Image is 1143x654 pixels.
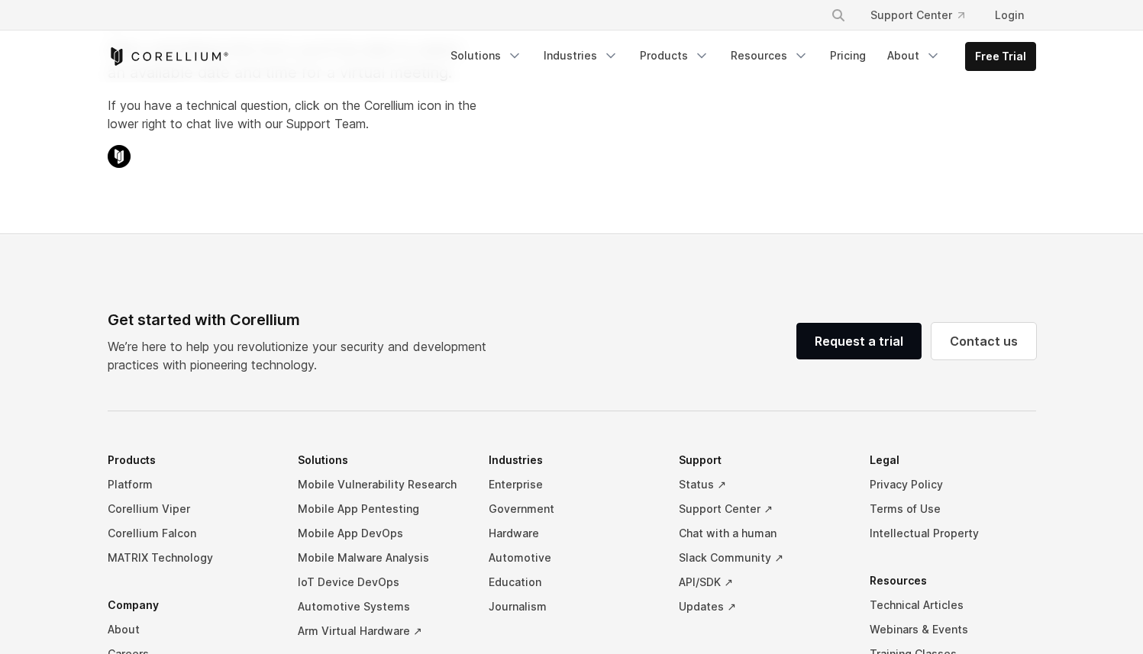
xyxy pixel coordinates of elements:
a: About [878,42,950,69]
a: Platform [108,472,274,497]
a: Status ↗ [679,472,845,497]
a: Support Center [858,2,977,29]
a: Education [489,570,655,594]
p: If you have a technical question, click on the Corellium icon in the lower right to chat live wit... [108,96,476,133]
button: Search [825,2,852,29]
a: Technical Articles [870,593,1036,617]
a: Hardware [489,521,655,546]
a: Automotive [489,546,655,570]
a: Automotive Systems [298,594,464,619]
a: Webinars & Events [870,617,1036,642]
a: Corellium Home [108,47,229,66]
a: IoT Device DevOps [298,570,464,594]
a: Terms of Use [870,497,1036,521]
a: Mobile Malware Analysis [298,546,464,570]
a: Slack Community ↗ [679,546,845,570]
a: Mobile App Pentesting [298,497,464,521]
a: Support Center ↗ [679,497,845,521]
a: MATRIX Technology [108,546,274,570]
a: Corellium Falcon [108,521,274,546]
a: Privacy Policy [870,472,1036,497]
a: Arm Virtual Hardware ↗ [298,619,464,643]
a: Intellectual Property [870,521,1036,546]
a: Solutions [441,42,531,69]
a: Mobile App DevOps [298,521,464,546]
a: Industries [534,42,628,69]
div: Navigation Menu [812,2,1036,29]
img: Corellium Chat Icon [108,145,131,168]
p: We’re here to help you revolutionize your security and development practices with pioneering tech... [108,337,499,374]
a: Enterprise [489,472,655,497]
a: Corellium Viper [108,497,274,521]
a: About [108,617,274,642]
a: Updates ↗ [679,594,845,619]
a: Request a trial [796,323,922,359]
a: Mobile Vulnerability Research [298,472,464,497]
a: Products [631,42,718,69]
div: Get started with Corellium [108,308,499,331]
a: Journalism [489,594,655,619]
a: Contact us [932,323,1036,359]
a: API/SDK ↗ [679,570,845,594]
a: Government [489,497,655,521]
a: Login [983,2,1036,29]
a: Chat with a human [679,521,845,546]
div: Navigation Menu [441,42,1036,71]
a: Free Trial [966,43,1035,70]
a: Pricing [821,42,875,69]
a: Resources [722,42,818,69]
